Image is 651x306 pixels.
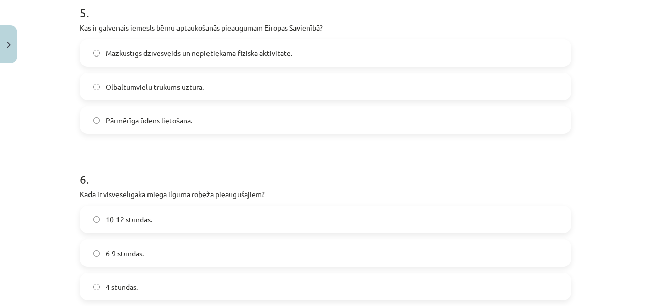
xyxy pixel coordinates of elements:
input: Mazkustīgs dzīvesveids un nepietiekama fiziskā aktivitāte. [93,50,100,57]
span: Olbaltumvielu trūkums uzturā. [106,81,204,92]
span: Pārmērīga ūdens lietošana. [106,115,192,126]
p: Kas ir galvenais iemesls bērnu aptaukošanās pieaugumam Eiropas Savienībā? [80,22,571,33]
span: 6-9 stundas. [106,248,144,259]
span: Mazkustīgs dzīvesveids un nepietiekama fiziskā aktivitāte. [106,48,292,59]
input: Pārmērīga ūdens lietošana. [93,117,100,124]
input: 6-9 stundas. [93,250,100,257]
span: 4 stundas. [106,282,138,292]
span: 10-12 stundas. [106,214,152,225]
input: 4 stundas. [93,284,100,290]
img: icon-close-lesson-0947bae3869378f0d4975bcd49f059093ad1ed9edebbc8119c70593378902aed.svg [7,42,11,48]
h1: 6 . [80,154,571,186]
p: Kāda ir visveselīgākā miega ilguma robeža pieaugušajiem? [80,189,571,200]
input: 10-12 stundas. [93,216,100,223]
input: Olbaltumvielu trūkums uzturā. [93,84,100,90]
